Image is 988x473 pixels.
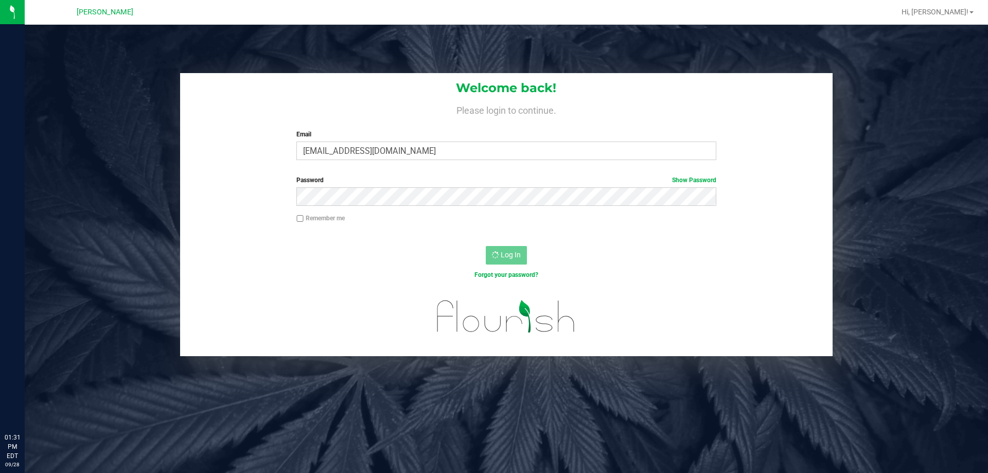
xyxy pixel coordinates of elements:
[296,130,716,139] label: Email
[5,461,20,468] p: 09/28
[5,433,20,461] p: 01:31 PM EDT
[180,81,833,95] h1: Welcome back!
[296,177,324,184] span: Password
[77,8,133,16] span: [PERSON_NAME]
[474,271,538,278] a: Forgot your password?
[486,246,527,265] button: Log In
[902,8,968,16] span: Hi, [PERSON_NAME]!
[296,215,304,222] input: Remember me
[501,251,521,259] span: Log In
[425,290,588,343] img: flourish_logo.svg
[180,103,833,115] h4: Please login to continue.
[672,177,716,184] a: Show Password
[296,214,345,223] label: Remember me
